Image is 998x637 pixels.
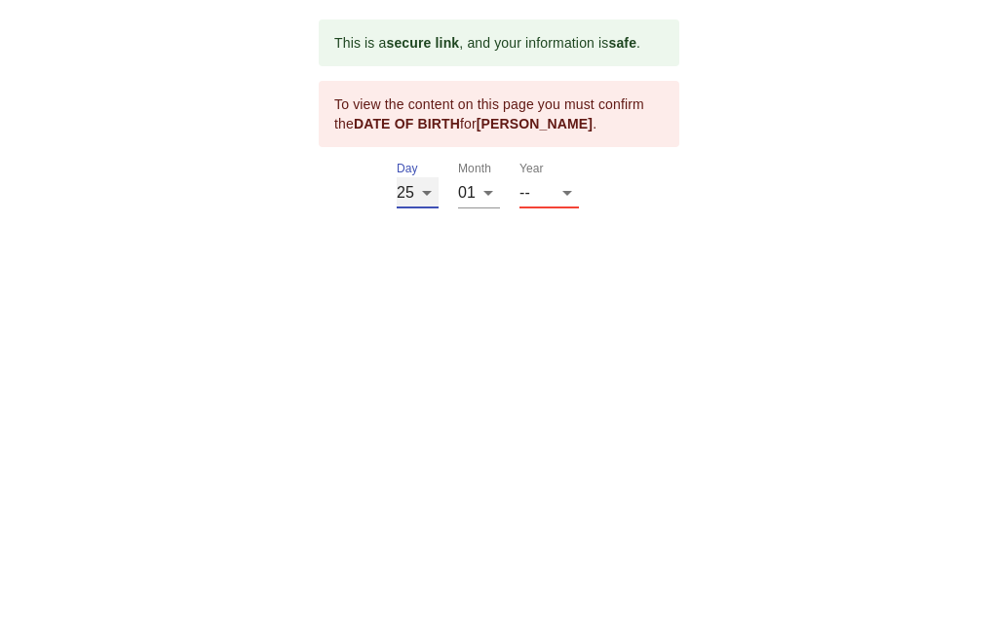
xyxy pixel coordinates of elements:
b: [PERSON_NAME] [477,116,593,131]
label: Month [458,164,491,175]
b: safe [608,35,636,51]
div: This is a , and your information is . [334,25,640,60]
b: secure link [386,35,459,51]
b: DATE OF BIRTH [354,116,460,131]
label: Day [397,164,418,175]
label: Year [519,164,544,175]
div: To view the content on this page you must confirm the for . [334,87,664,141]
